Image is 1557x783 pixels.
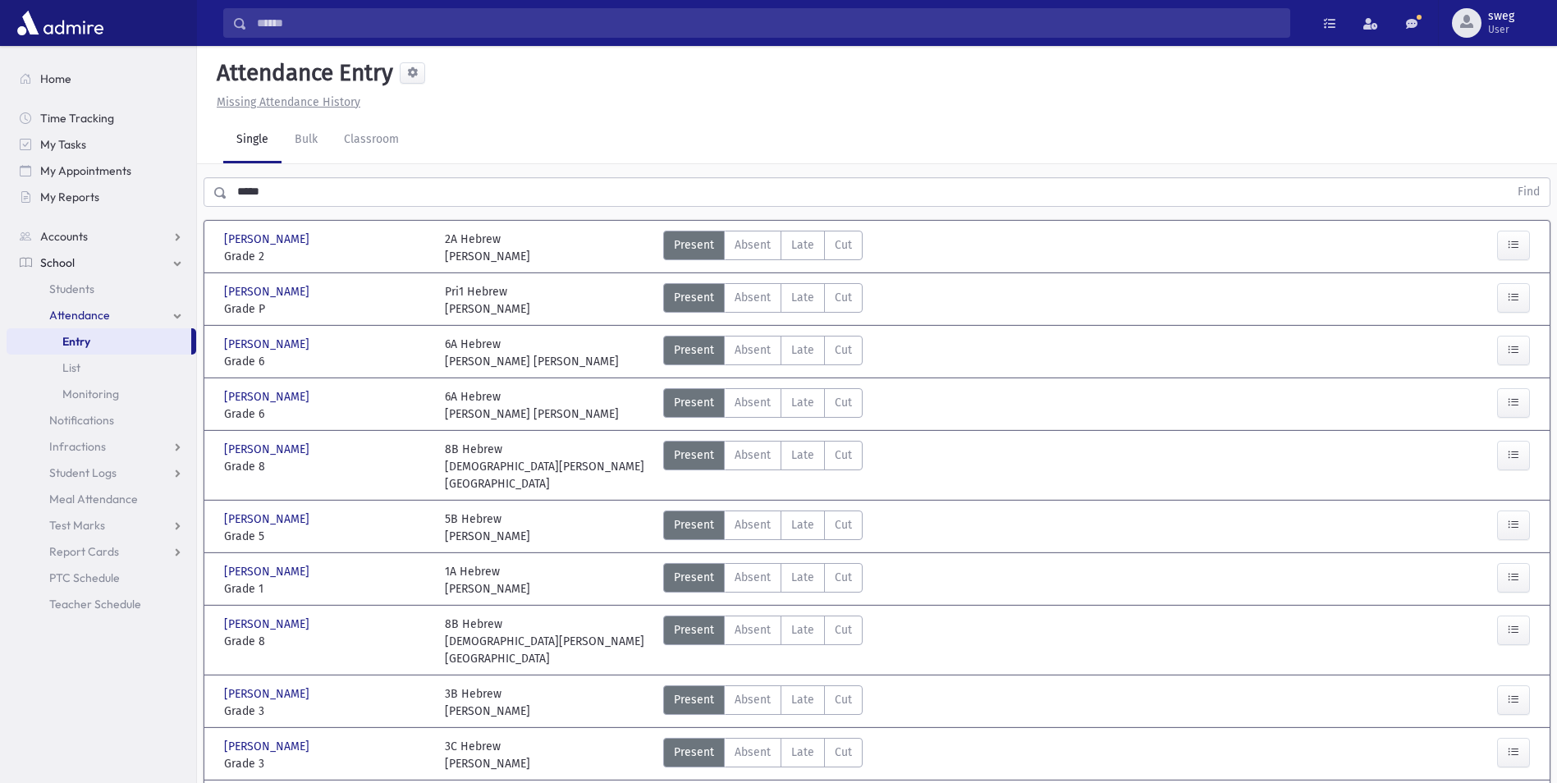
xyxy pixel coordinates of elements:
[224,685,313,703] span: [PERSON_NAME]
[217,95,360,109] u: Missing Attendance History
[735,691,771,708] span: Absent
[7,565,196,591] a: PTC Schedule
[62,387,119,401] span: Monitoring
[663,685,863,720] div: AttTypes
[210,95,360,109] a: Missing Attendance History
[62,360,80,375] span: List
[49,282,94,296] span: Students
[49,465,117,480] span: Student Logs
[835,691,852,708] span: Cut
[40,163,131,178] span: My Appointments
[224,633,428,650] span: Grade 8
[62,334,90,349] span: Entry
[224,458,428,475] span: Grade 8
[674,691,714,708] span: Present
[331,117,412,163] a: Classroom
[735,289,771,306] span: Absent
[49,308,110,323] span: Attendance
[663,563,863,598] div: AttTypes
[445,738,530,772] div: 3C Hebrew [PERSON_NAME]
[445,685,530,720] div: 3B Hebrew [PERSON_NAME]
[835,516,852,533] span: Cut
[40,111,114,126] span: Time Tracking
[674,289,714,306] span: Present
[663,441,863,492] div: AttTypes
[663,738,863,772] div: AttTypes
[7,66,196,92] a: Home
[7,538,196,565] a: Report Cards
[224,563,313,580] span: [PERSON_NAME]
[735,621,771,639] span: Absent
[224,283,313,300] span: [PERSON_NAME]
[663,336,863,370] div: AttTypes
[7,433,196,460] a: Infractions
[835,394,852,411] span: Cut
[49,597,141,611] span: Teacher Schedule
[674,744,714,761] span: Present
[791,691,814,708] span: Late
[674,394,714,411] span: Present
[224,511,313,528] span: [PERSON_NAME]
[49,570,120,585] span: PTC Schedule
[224,353,428,370] span: Grade 6
[674,446,714,464] span: Present
[40,71,71,86] span: Home
[674,621,714,639] span: Present
[791,621,814,639] span: Late
[40,137,86,152] span: My Tasks
[791,394,814,411] span: Late
[445,388,619,423] div: 6A Hebrew [PERSON_NAME] [PERSON_NAME]
[7,184,196,210] a: My Reports
[49,439,106,454] span: Infractions
[40,255,75,270] span: School
[49,413,114,428] span: Notifications
[224,441,313,458] span: [PERSON_NAME]
[7,355,196,381] a: List
[445,336,619,370] div: 6A Hebrew [PERSON_NAME] [PERSON_NAME]
[282,117,331,163] a: Bulk
[663,231,863,265] div: AttTypes
[224,616,313,633] span: [PERSON_NAME]
[224,755,428,772] span: Grade 3
[7,512,196,538] a: Test Marks
[663,511,863,545] div: AttTypes
[224,528,428,545] span: Grade 5
[835,236,852,254] span: Cut
[7,276,196,302] a: Students
[445,511,530,545] div: 5B Hebrew [PERSON_NAME]
[7,105,196,131] a: Time Tracking
[224,738,313,755] span: [PERSON_NAME]
[7,407,196,433] a: Notifications
[674,569,714,586] span: Present
[1488,10,1514,23] span: sweg
[49,492,138,506] span: Meal Attendance
[224,336,313,353] span: [PERSON_NAME]
[7,158,196,184] a: My Appointments
[7,328,191,355] a: Entry
[835,446,852,464] span: Cut
[791,446,814,464] span: Late
[7,223,196,250] a: Accounts
[7,381,196,407] a: Monitoring
[791,516,814,533] span: Late
[663,283,863,318] div: AttTypes
[735,394,771,411] span: Absent
[40,190,99,204] span: My Reports
[445,563,530,598] div: 1A Hebrew [PERSON_NAME]
[791,236,814,254] span: Late
[835,569,852,586] span: Cut
[735,744,771,761] span: Absent
[7,302,196,328] a: Attendance
[674,341,714,359] span: Present
[791,289,814,306] span: Late
[7,591,196,617] a: Teacher Schedule
[224,405,428,423] span: Grade 6
[224,580,428,598] span: Grade 1
[49,518,105,533] span: Test Marks
[40,229,88,244] span: Accounts
[7,486,196,512] a: Meal Attendance
[674,236,714,254] span: Present
[735,341,771,359] span: Absent
[223,117,282,163] a: Single
[224,300,428,318] span: Grade P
